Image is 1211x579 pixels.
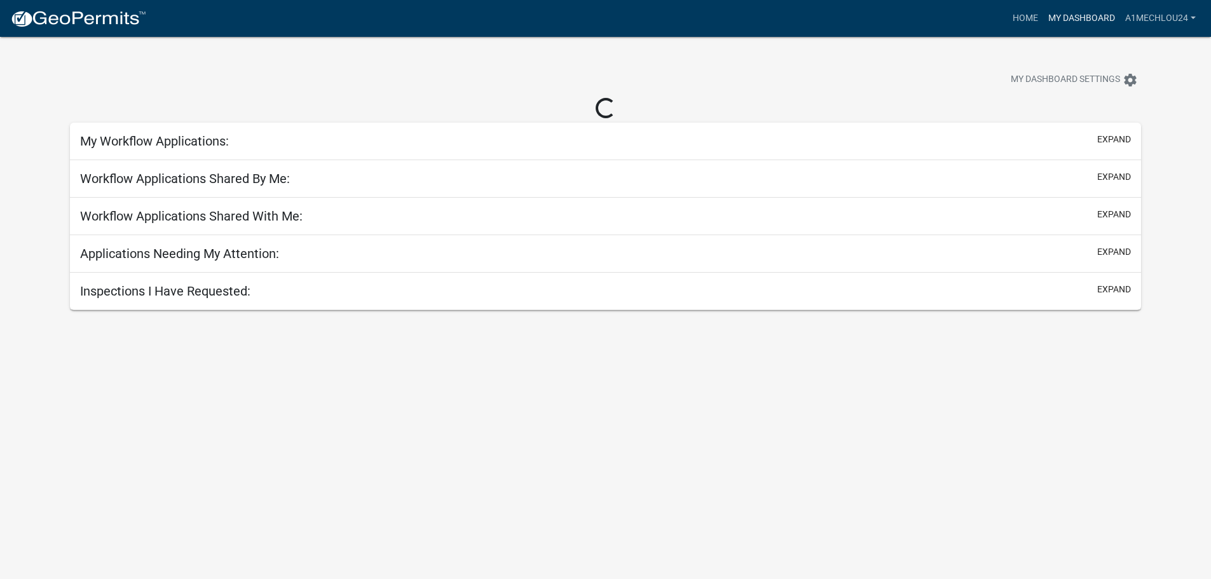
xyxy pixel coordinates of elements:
[1097,208,1131,221] button: expand
[80,283,250,299] h5: Inspections I Have Requested:
[80,133,229,149] h5: My Workflow Applications:
[1097,133,1131,146] button: expand
[1097,245,1131,259] button: expand
[80,171,290,186] h5: Workflow Applications Shared By Me:
[1011,72,1120,88] span: My Dashboard Settings
[1001,67,1148,92] button: My Dashboard Settingssettings
[80,246,279,261] h5: Applications Needing My Attention:
[1120,6,1201,31] a: A1MechLou24
[1043,6,1120,31] a: My Dashboard
[1008,6,1043,31] a: Home
[1097,283,1131,296] button: expand
[1123,72,1138,88] i: settings
[1097,170,1131,184] button: expand
[80,208,303,224] h5: Workflow Applications Shared With Me:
